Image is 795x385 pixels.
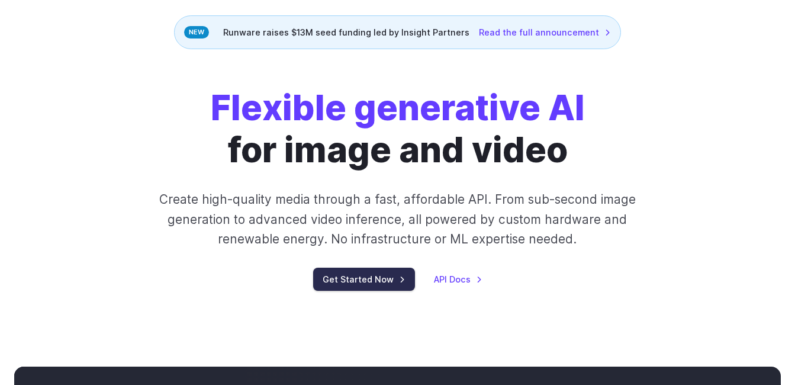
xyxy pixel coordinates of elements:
div: Runware raises $13M seed funding led by Insight Partners [174,15,621,49]
a: API Docs [434,272,482,286]
strong: Flexible generative AI [211,86,585,129]
p: Create high-quality media through a fast, affordable API. From sub-second image generation to adv... [152,190,643,249]
a: Get Started Now [313,268,415,291]
a: Read the full announcement [479,25,611,39]
h1: for image and video [211,87,585,171]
